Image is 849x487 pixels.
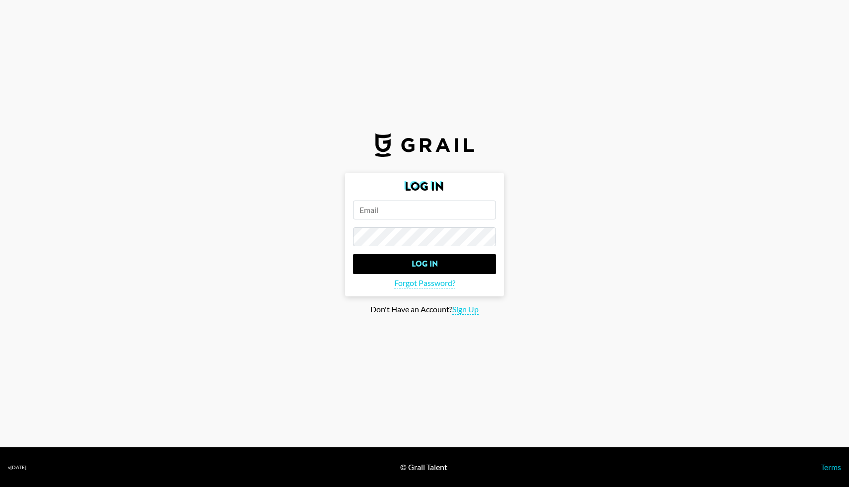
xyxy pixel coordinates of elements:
h2: Log In [353,181,496,193]
div: v [DATE] [8,464,26,471]
input: Email [353,201,496,219]
div: Don't Have an Account? [8,304,841,315]
img: Grail Talent Logo [375,133,474,157]
input: Log In [353,254,496,274]
span: Forgot Password? [394,278,455,288]
span: Sign Up [452,304,479,315]
a: Terms [821,462,841,472]
div: © Grail Talent [400,462,447,472]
